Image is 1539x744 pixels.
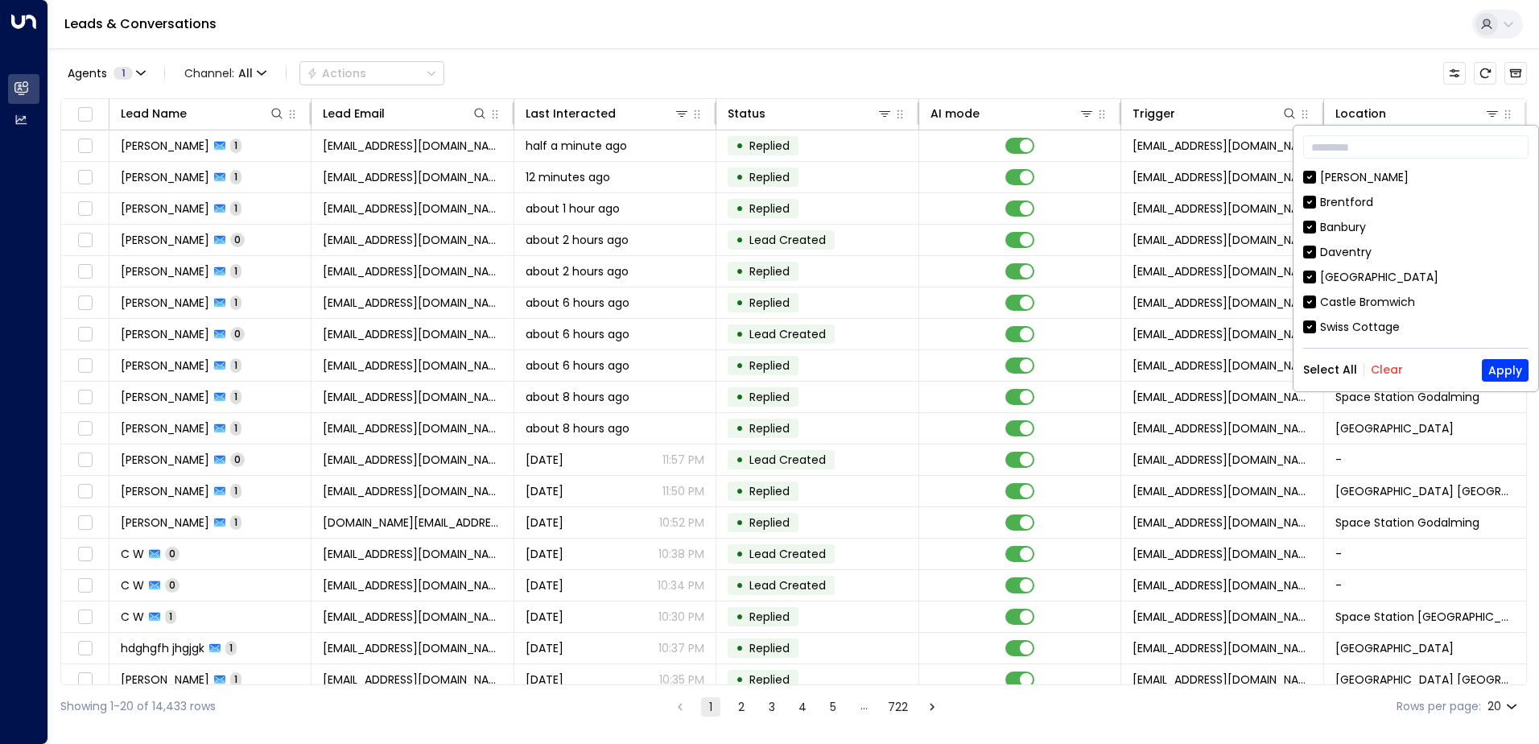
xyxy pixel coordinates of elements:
span: ghtw.travel@gmail.com [323,515,501,531]
div: Last Interacted [526,104,616,123]
div: • [736,477,744,505]
span: Yesterday [526,577,563,593]
span: leads@space-station.co.uk [1133,546,1311,562]
div: Lead Email [323,104,487,123]
span: 1 [230,515,241,529]
div: • [736,132,744,159]
button: Clear [1371,363,1403,376]
div: Castle Bromwich [1303,294,1529,311]
div: • [736,572,744,599]
div: AI mode [930,104,1095,123]
div: Lead Email [323,104,385,123]
div: Brentford [1303,194,1529,211]
span: 0 [165,547,179,560]
p: 11:57 PM [662,452,704,468]
button: Actions [299,61,444,85]
div: Trigger [1133,104,1297,123]
div: Status [728,104,892,123]
span: C W [121,546,144,562]
span: Bazzabee98@gmail.com [323,672,501,688]
span: Toggle select row [75,544,95,564]
span: Replied [749,200,790,217]
span: Space Station Castle Bromwich [1335,672,1515,688]
div: • [736,540,744,568]
span: Lead Created [749,452,826,468]
label: Rows per page: [1397,698,1481,715]
span: Ian Streeter [121,169,209,185]
nav: pagination navigation [670,696,943,717]
div: • [736,603,744,630]
span: Replied [749,420,790,436]
div: Castle Bromwich [1320,294,1415,311]
span: 1 [230,264,241,278]
span: 1 [230,358,241,372]
td: - [1324,570,1526,601]
button: Apply [1482,359,1529,382]
span: Toggle select row [75,167,95,188]
span: Toggle select row [75,513,95,533]
span: about 6 hours ago [526,358,629,374]
span: Toggle select row [75,450,95,470]
div: [PERSON_NAME] [1320,169,1409,186]
span: 1 [230,672,241,686]
span: Lauren Aldridge [121,420,209,436]
span: about 8 hours ago [526,389,629,405]
span: about 6 hours ago [526,326,629,342]
span: Lauren Aldridge [121,452,209,468]
span: Zeynep Gulalp [121,295,209,311]
span: C W [121,577,144,593]
span: Refresh [1474,62,1496,85]
span: 0 [230,453,245,466]
span: Yesterday [526,672,563,688]
span: chw.hbl@gmail.com [323,577,501,593]
span: Toggle select row [75,262,95,282]
div: • [736,163,744,191]
div: Banbury [1320,219,1366,236]
div: • [736,415,744,442]
div: Button group with a nested menu [299,61,444,85]
span: laurenaldridge69@hotmail.com [323,452,501,468]
button: Agents1 [60,62,151,85]
span: leads@space-station.co.uk [1133,609,1311,625]
span: Yesterday [526,609,563,625]
span: leads@space-station.co.uk [1133,138,1311,154]
span: leads@space-station.co.uk [1133,200,1311,217]
div: … [854,697,873,717]
span: Replied [749,263,790,279]
span: leads@space-station.co.uk [1133,577,1311,593]
span: Lead Created [749,326,826,342]
span: C W [121,609,144,625]
div: • [736,383,744,411]
span: Space Station Slough [1335,640,1454,656]
p: 10:30 PM [658,609,704,625]
div: Daventry [1320,244,1372,261]
span: Yesterday [526,483,563,499]
span: 1 [230,201,241,215]
div: Brentford [1320,194,1373,211]
span: Toggle select row [75,293,95,313]
div: Location [1335,104,1386,123]
td: - [1324,444,1526,475]
span: Toggle select row [75,230,95,250]
span: Space Station Brentford [1335,609,1515,625]
button: Go to page 2 [732,697,751,717]
span: Lead Created [749,546,826,562]
p: 10:35 PM [659,672,704,688]
span: 1 [113,67,133,80]
button: Archived Leads [1504,62,1527,85]
div: Banbury [1303,219,1529,236]
span: hdghgfh jhgjgk [121,640,204,656]
div: • [736,446,744,473]
span: Replied [749,609,790,625]
span: 1 [230,390,241,403]
span: Lynne Hargreaves [121,389,209,405]
div: Location [1335,104,1500,123]
span: Seamus Dobbin [121,138,209,154]
div: [GEOGRAPHIC_DATA] [1303,269,1529,286]
div: Swiss Cottage [1303,319,1529,336]
div: • [736,634,744,662]
p: 10:37 PM [658,640,704,656]
span: Replied [749,169,790,185]
span: Toggle select row [75,639,95,659]
span: Brian Bramley [121,672,209,688]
